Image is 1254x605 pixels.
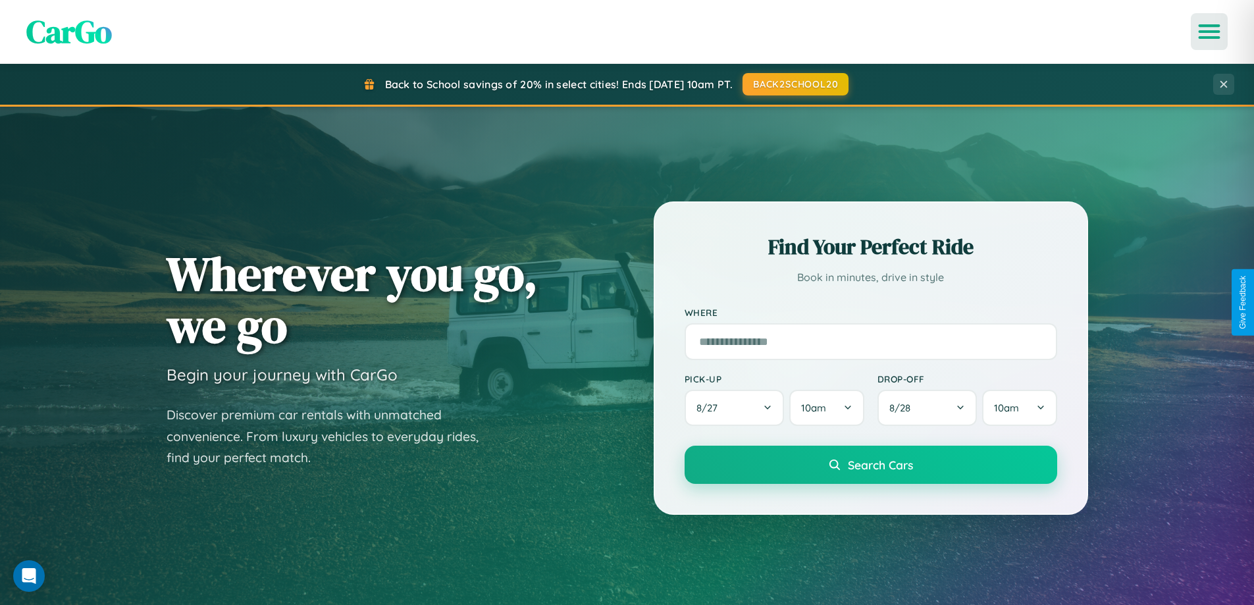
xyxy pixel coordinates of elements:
button: Search Cars [685,446,1057,484]
button: 10am [982,390,1057,426]
button: BACK2SCHOOL20 [743,73,849,95]
p: Book in minutes, drive in style [685,268,1057,287]
span: Back to School savings of 20% in select cities! Ends [DATE] 10am PT. [385,78,733,91]
label: Where [685,307,1057,318]
div: Give Feedback [1238,276,1247,329]
span: CarGo [26,10,112,53]
h2: Find Your Perfect Ride [685,232,1057,261]
span: 8 / 28 [889,402,917,414]
span: Search Cars [848,458,913,472]
button: Open menu [1191,13,1228,50]
button: 8/28 [877,390,978,426]
h3: Begin your journey with CarGo [167,365,398,384]
div: Open Intercom Messenger [13,560,45,592]
button: 8/27 [685,390,785,426]
label: Pick-up [685,373,864,384]
p: Discover premium car rentals with unmatched convenience. From luxury vehicles to everyday rides, ... [167,404,496,469]
button: 10am [789,390,864,426]
label: Drop-off [877,373,1057,384]
span: 10am [801,402,826,414]
span: 8 / 27 [696,402,724,414]
span: 10am [994,402,1019,414]
h1: Wherever you go, we go [167,248,538,352]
